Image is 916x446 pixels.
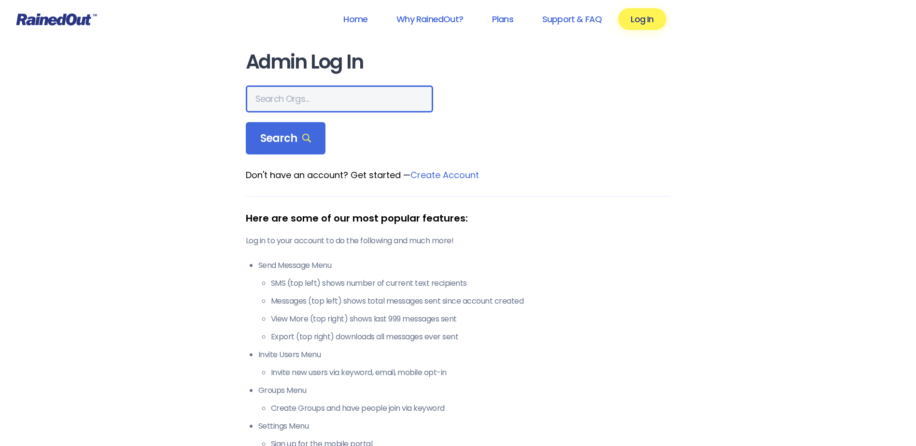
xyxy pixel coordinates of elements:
a: Support & FAQ [530,8,614,30]
li: Create Groups and have people join via keyword [271,403,671,414]
a: Home [331,8,380,30]
a: Create Account [410,169,479,181]
li: View More (top right) shows last 999 messages sent [271,313,671,325]
span: Search [260,132,311,145]
div: Here are some of our most popular features: [246,211,671,225]
li: Invite Users Menu [258,349,671,378]
li: Send Message Menu [258,260,671,343]
li: SMS (top left) shows number of current text recipients [271,278,671,289]
input: Search Orgs… [246,85,433,112]
a: Log In [618,8,666,30]
a: Plans [479,8,526,30]
a: Why RainedOut? [384,8,476,30]
li: Export (top right) downloads all messages ever sent [271,331,671,343]
div: Search [246,122,326,155]
p: Log in to your account to do the following and much more! [246,235,671,247]
li: Groups Menu [258,385,671,414]
li: Invite new users via keyword, email, mobile opt-in [271,367,671,378]
li: Messages (top left) shows total messages sent since account created [271,295,671,307]
h1: Admin Log In [246,51,671,73]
